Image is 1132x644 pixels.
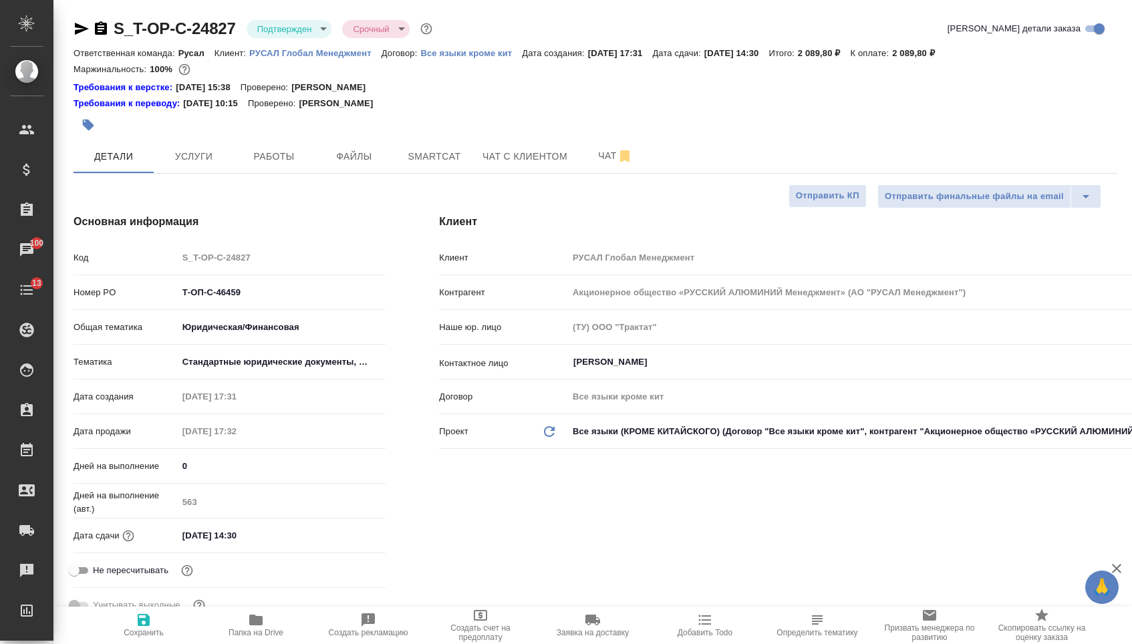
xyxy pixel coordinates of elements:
p: Итого: [768,48,797,58]
span: Создать рекламацию [329,628,408,637]
svg: Отписаться [617,148,633,164]
a: S_T-OP-C-24827 [114,19,236,37]
span: Чат [583,148,648,164]
input: Пустое поле [178,387,295,406]
p: Проверено: [241,81,292,94]
span: Детали [82,148,146,165]
span: Не пересчитывать [93,564,168,577]
button: Отправить КП [789,184,867,208]
button: Заявка на доставку [537,607,649,644]
p: Договор: [382,48,421,58]
button: Добавить тэг [74,110,103,140]
p: Тематика [74,355,178,369]
div: Подтвержден [342,20,409,38]
div: Стандартные юридические документы, договоры, уставы [178,351,386,373]
h4: Основная информация [74,214,386,230]
button: Выбери, если сб и вс нужно считать рабочими днями для выполнения заказа. [190,597,208,614]
p: Дата создания [74,390,178,404]
p: Контрагент [439,286,568,299]
input: Пустое поле [178,422,295,441]
button: Если добавить услуги и заполнить их объемом, то дата рассчитается автоматически [120,527,137,544]
input: Пустое поле [178,248,386,267]
div: Подтвержден [247,20,332,38]
button: Добавить Todo [649,607,761,644]
p: Русал [178,48,215,58]
div: Нажми, чтобы открыть папку с инструкцией [74,97,183,110]
span: Добавить Todo [678,628,732,637]
span: Чат с клиентом [482,148,567,165]
button: Создать рекламацию [312,607,424,644]
a: 100 [3,233,50,267]
p: 2 089,80 ₽ [798,48,851,58]
p: Дата создания: [522,48,587,58]
button: Подтвержден [253,23,316,35]
p: [DATE] 14:30 [704,48,769,58]
span: Папка на Drive [229,628,283,637]
span: Учитывать выходные [93,599,180,612]
p: Дней на выполнение [74,460,178,473]
p: [DATE] 17:31 [588,48,653,58]
input: ✎ Введи что-нибудь [178,283,386,302]
button: Скопировать ссылку [93,21,109,37]
p: Контактное лицо [439,357,568,370]
span: Услуги [162,148,226,165]
span: Скопировать ссылку на оценку заказа [994,623,1090,642]
p: [DATE] 15:38 [176,81,241,94]
div: Нажми, чтобы открыть папку с инструкцией [74,81,176,94]
button: Сохранить [88,607,200,644]
p: Общая тематика [74,321,178,334]
input: Пустое поле [178,492,386,512]
p: Дней на выполнение (авт.) [74,489,178,516]
span: Сохранить [124,628,164,637]
p: Все языки кроме кит [420,48,522,58]
button: Доп статусы указывают на важность/срочность заказа [418,20,435,37]
p: Проверено: [248,97,299,110]
span: Призвать менеджера по развитию [881,623,978,642]
div: Юридическая/Финансовая [178,316,386,339]
span: 13 [24,277,49,290]
button: Скопировать ссылку для ЯМессенджера [74,21,90,37]
p: Код [74,251,178,265]
button: Определить тематику [761,607,873,644]
button: Призвать менеджера по развитию [873,607,986,644]
p: 2 089,80 ₽ [892,48,945,58]
span: Создать счет на предоплату [432,623,529,642]
input: ✎ Введи что-нибудь [178,526,295,545]
p: [PERSON_NAME] [299,97,383,110]
p: 100% [150,64,176,74]
p: РУСАЛ Глобал Менеджмент [249,48,382,58]
p: [PERSON_NAME] [291,81,376,94]
p: Договор [439,390,568,404]
a: РУСАЛ Глобал Менеджмент [249,47,382,58]
button: Папка на Drive [200,607,312,644]
p: Проект [439,425,468,438]
input: ✎ Введи что-нибудь [178,456,386,476]
a: 13 [3,273,50,307]
button: Включи, если не хочешь, чтобы указанная дата сдачи изменилась после переставления заказа в 'Подтв... [178,562,196,579]
p: Ответственная команда: [74,48,178,58]
p: Клиент: [215,48,249,58]
span: Отправить КП [796,188,859,204]
p: Клиент [439,251,568,265]
p: К оплате: [850,48,892,58]
p: Дата сдачи [74,529,120,542]
a: Все языки кроме кит [420,47,522,58]
span: Smartcat [402,148,466,165]
p: Маржинальность: [74,64,150,74]
button: Отправить финальные файлы на email [877,184,1071,208]
a: Требования к переводу: [74,97,183,110]
span: 100 [22,236,52,250]
button: Создать счет на предоплату [424,607,537,644]
span: [PERSON_NAME] детали заказа [948,22,1081,35]
p: Дата продажи [74,425,178,438]
button: Срочный [349,23,393,35]
p: [DATE] 10:15 [183,97,248,110]
button: 0.00 RUB; [176,61,193,78]
span: Файлы [322,148,386,165]
span: Определить тематику [776,628,857,637]
span: Отправить финальные файлы на email [885,189,1064,204]
p: Номер PO [74,286,178,299]
div: split button [877,184,1101,208]
button: 🙏 [1085,571,1119,604]
a: Требования к верстке: [74,81,176,94]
